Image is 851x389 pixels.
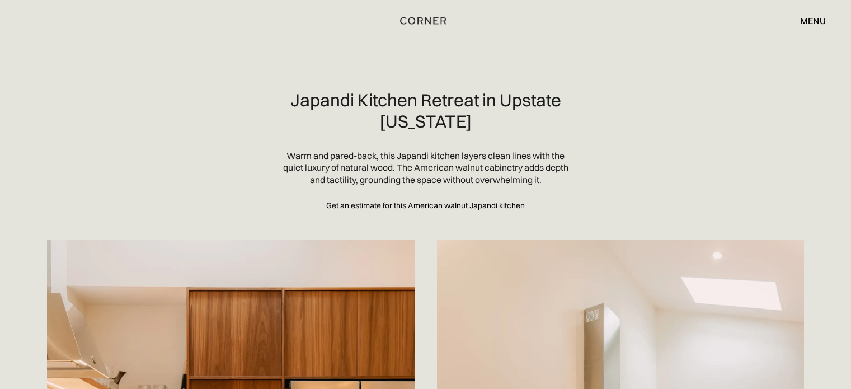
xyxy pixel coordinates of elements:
a: Get an estimate for this American walnut Japandi kitchen [326,200,525,211]
a: home [396,13,454,28]
div: menu [789,11,826,30]
p: Warm and pared-back, this Japandi kitchen layers clean lines with the quiet luxury of natural woo... [283,150,569,186]
h2: Japandi Kitchen Retreat in Upstate [US_STATE] [283,90,569,132]
div: menu [800,16,826,25]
